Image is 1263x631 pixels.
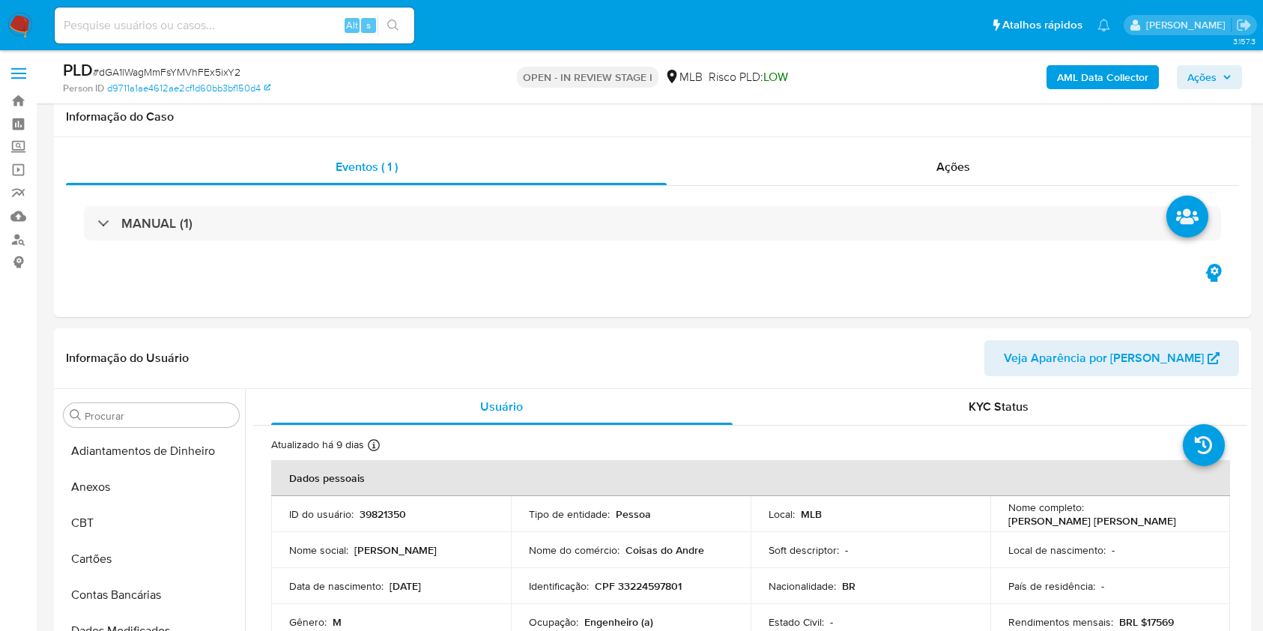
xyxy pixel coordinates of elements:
[984,340,1239,376] button: Veja Aparência por [PERSON_NAME]
[1008,514,1176,528] p: [PERSON_NAME] [PERSON_NAME]
[595,579,682,593] p: CPF 33224597801
[390,579,421,593] p: [DATE]
[55,16,414,35] input: Pesquise usuários ou casos...
[289,507,354,521] p: ID do usuário :
[70,409,82,421] button: Procurar
[517,67,658,88] p: OPEN - IN REVIEW STAGE I
[936,158,970,175] span: Ações
[709,69,788,85] span: Risco PLD:
[626,543,704,557] p: Coisas do Andre
[769,507,795,521] p: Local :
[58,469,245,505] button: Anexos
[529,579,589,593] p: Identificação :
[58,577,245,613] button: Contas Bancárias
[1236,17,1252,33] a: Sair
[354,543,437,557] p: [PERSON_NAME]
[763,68,788,85] span: LOW
[378,15,408,36] button: search-icon
[584,615,653,629] p: Engenheiro (a)
[1008,543,1106,557] p: Local de nascimento :
[480,398,523,415] span: Usuário
[336,158,398,175] span: Eventos ( 1 )
[346,18,358,32] span: Alt
[1004,340,1204,376] span: Veja Aparência por [PERSON_NAME]
[333,615,342,629] p: M
[1057,65,1148,89] b: AML Data Collector
[845,543,848,557] p: -
[1047,65,1159,89] button: AML Data Collector
[289,579,384,593] p: Data de nascimento :
[58,433,245,469] button: Adiantamentos de Dinheiro
[360,507,406,521] p: 39821350
[1112,543,1115,557] p: -
[529,543,620,557] p: Nome do comércio :
[121,215,193,232] h3: MANUAL (1)
[58,505,245,541] button: CBT
[85,409,233,423] input: Procurar
[289,543,348,557] p: Nome social :
[529,507,610,521] p: Tipo de entidade :
[769,543,839,557] p: Soft descriptor :
[366,18,371,32] span: s
[1187,65,1217,89] span: Ações
[969,398,1029,415] span: KYC Status
[769,579,836,593] p: Nacionalidade :
[66,109,1239,124] h1: Informação do Caso
[289,615,327,629] p: Gênero :
[1008,579,1095,593] p: País de residência :
[63,58,93,82] b: PLD
[801,507,822,521] p: MLB
[1002,17,1082,33] span: Atalhos rápidos
[616,507,651,521] p: Pessoa
[63,82,104,95] b: Person ID
[830,615,833,629] p: -
[107,82,270,95] a: d9711a1ae4612ae2cf1d60bb3bf150d4
[84,206,1221,241] div: MANUAL (1)
[1119,615,1174,629] p: BRL $17569
[1146,18,1231,32] p: yngrid.fernandes@mercadolivre.com
[271,460,1230,496] th: Dados pessoais
[664,69,703,85] div: MLB
[66,351,189,366] h1: Informação do Usuário
[1008,615,1113,629] p: Rendimentos mensais :
[58,541,245,577] button: Cartões
[1101,579,1104,593] p: -
[529,615,578,629] p: Ocupação :
[1177,65,1242,89] button: Ações
[769,615,824,629] p: Estado Civil :
[93,64,240,79] span: # dGA1lWagMmFsYMVhFEx5ixY2
[1008,501,1084,514] p: Nome completo :
[1097,19,1110,31] a: Notificações
[842,579,855,593] p: BR
[271,438,364,452] p: Atualizado há 9 dias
